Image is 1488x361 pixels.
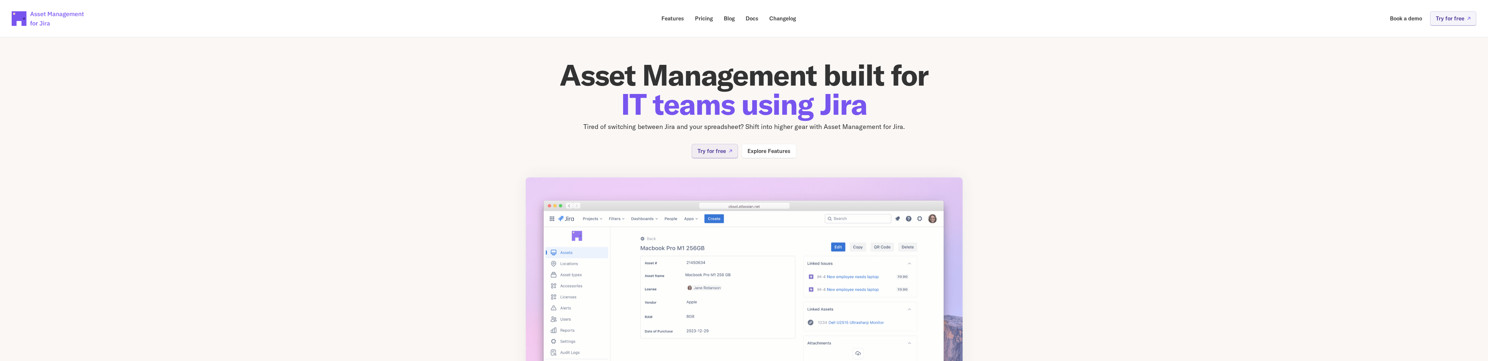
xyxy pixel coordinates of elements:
a: Features [656,11,689,25]
a: Explore Features [742,144,796,158]
a: Try for free [1430,11,1476,25]
a: Pricing [690,11,718,25]
a: Blog [719,11,740,25]
a: Changelog [764,11,801,25]
p: Tired of switching between Jira and your spreadsheet? Shift into higher gear with Asset Managemen... [525,122,963,132]
p: Explore Features [747,148,790,154]
p: Blog [724,16,735,21]
p: Try for free [698,148,726,154]
p: Docs [746,16,758,21]
p: Try for free [1436,16,1464,21]
h1: Asset Management built for [525,60,963,119]
a: Docs [741,11,764,25]
span: IT teams using Jira [621,86,867,122]
p: Features [661,16,684,21]
a: Try for free [692,144,738,158]
p: Book a demo [1390,16,1422,21]
p: Pricing [695,16,713,21]
p: Changelog [769,16,796,21]
a: Book a demo [1385,11,1427,25]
